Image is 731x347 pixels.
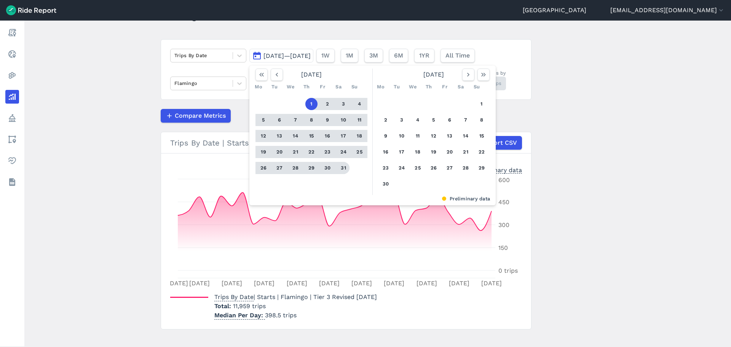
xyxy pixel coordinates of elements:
button: 30 [321,162,334,174]
span: Total [214,302,233,310]
div: Fr [316,81,329,93]
button: 28 [460,162,472,174]
span: 11,959 trips [233,302,266,310]
button: 12 [428,130,440,142]
button: 5 [257,114,270,126]
div: Su [348,81,361,93]
a: Areas [5,133,19,146]
tspan: [DATE] [319,280,340,287]
button: 29 [305,162,318,174]
div: We [284,81,297,93]
button: 28 [289,162,302,174]
button: 21 [460,146,472,158]
button: 1M [341,49,358,62]
span: 1W [321,51,330,60]
button: 13 [273,130,286,142]
span: 3M [369,51,378,60]
tspan: 0 trips [498,267,518,274]
a: Policy [5,111,19,125]
button: 4 [412,114,424,126]
div: Tu [391,81,403,93]
span: Median Per Day [214,309,265,320]
button: 16 [321,130,334,142]
button: 8 [305,114,318,126]
button: 4 [353,98,365,110]
button: 20 [273,146,286,158]
button: 7 [460,114,472,126]
tspan: 150 [498,244,508,251]
button: 29 [476,162,488,174]
button: [EMAIL_ADDRESS][DOMAIN_NAME] [610,6,725,15]
img: Ride Report [6,5,56,15]
tspan: [DATE] [351,280,372,287]
tspan: [DATE] [168,280,188,287]
button: 9 [380,130,392,142]
button: 11 [353,114,365,126]
button: 25 [412,162,424,174]
button: 1W [316,49,335,62]
span: Compare Metrics [175,111,226,120]
button: 17 [337,130,350,142]
div: Mo [252,81,265,93]
div: We [407,81,419,93]
tspan: 450 [498,198,509,206]
button: 18 [412,146,424,158]
tspan: [DATE] [254,280,275,287]
span: Export CSV [483,138,517,147]
div: Preliminary data [255,195,490,202]
a: Realtime [5,47,19,61]
div: [DATE] [375,69,493,81]
span: | Starts | Flamingo | Tier 3 Revised [DATE] [214,293,377,301]
button: 6M [389,49,408,62]
button: 24 [396,162,408,174]
button: 20 [444,146,456,158]
span: [DATE]—[DATE] [263,52,311,59]
button: 14 [289,130,302,142]
div: Th [423,81,435,93]
button: 26 [257,162,270,174]
button: 16 [380,146,392,158]
button: 1 [305,98,318,110]
button: 27 [444,162,456,174]
button: 21 [289,146,302,158]
button: 31 [337,162,350,174]
a: Datasets [5,175,19,189]
span: All Time [445,51,470,60]
button: 24 [337,146,350,158]
button: 6 [444,114,456,126]
div: Mo [375,81,387,93]
button: 3 [396,114,408,126]
button: 23 [380,162,392,174]
tspan: 300 [498,221,509,229]
span: 1YR [419,51,429,60]
tspan: [DATE] [384,280,404,287]
button: 8 [476,114,488,126]
button: 7 [289,114,302,126]
tspan: [DATE] [287,280,307,287]
button: 11 [412,130,424,142]
p: 398.5 trips [214,311,377,320]
tspan: 600 [498,176,510,184]
a: [GEOGRAPHIC_DATA] [523,6,586,15]
button: [DATE]—[DATE] [249,49,313,62]
div: Trips By Date | Starts | Flamingo | Tier 3 Revised [DATE] [170,136,522,150]
tspan: [DATE] [189,280,210,287]
button: 12 [257,130,270,142]
span: 6M [394,51,403,60]
div: [DATE] [252,69,370,81]
button: 13 [444,130,456,142]
div: Preliminary data [473,166,522,174]
button: 17 [396,146,408,158]
button: 9 [321,114,334,126]
button: 22 [305,146,318,158]
tspan: [DATE] [481,280,502,287]
button: 18 [353,130,365,142]
button: Compare Metrics [161,109,231,123]
button: All Time [441,49,475,62]
a: Heatmaps [5,69,19,82]
button: 3M [364,49,383,62]
button: 3 [337,98,350,110]
span: 1M [346,51,353,60]
div: Sa [455,81,467,93]
div: Th [300,81,313,93]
